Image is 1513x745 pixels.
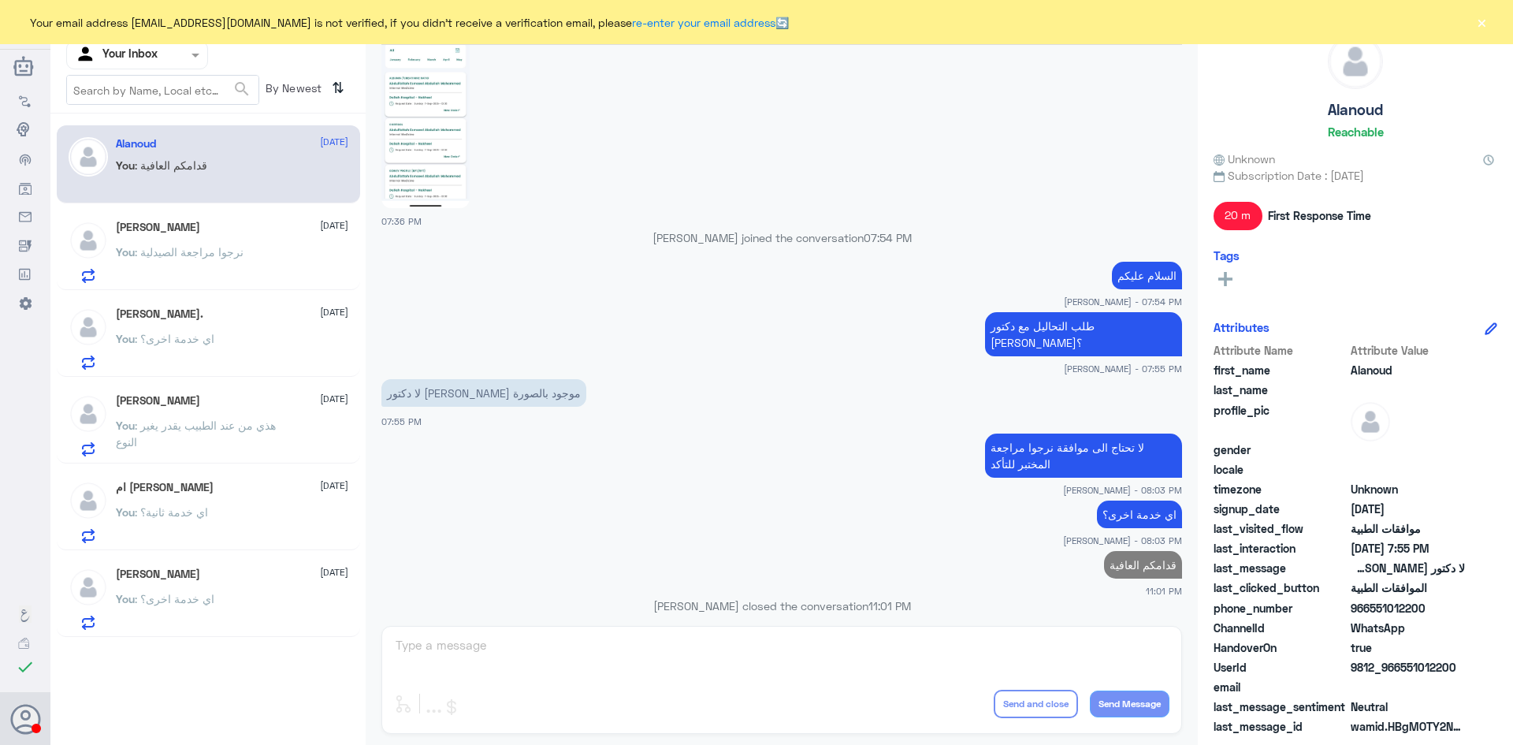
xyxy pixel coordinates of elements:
[320,218,348,233] span: [DATE]
[1351,679,1465,695] span: null
[381,379,586,407] p: 9/9/2025, 7:55 PM
[1351,639,1465,656] span: true
[1214,540,1348,557] span: last_interaction
[1214,600,1348,616] span: phone_number
[116,419,276,449] span: : هذي من عند الطبيب يقدر يغير النوع
[1214,560,1348,576] span: last_message
[381,229,1182,246] p: [PERSON_NAME] joined the conversation
[116,505,135,519] span: You
[16,657,35,676] i: check
[69,137,108,177] img: defaultAdmin.png
[1214,167,1497,184] span: Subscription Date : [DATE]
[1351,362,1465,378] span: Alanoud
[1214,579,1348,596] span: last_clicked_button
[69,394,108,434] img: defaultAdmin.png
[1104,551,1182,579] p: 9/9/2025, 11:01 PM
[116,245,135,259] span: You
[1328,125,1384,139] h6: Reachable
[1351,579,1465,596] span: الموافقات الطبية
[1214,501,1348,517] span: signup_date
[232,80,251,99] span: search
[381,17,470,208] img: 2525307161162075.jpg
[116,137,156,151] h5: Alanoud
[1214,362,1348,378] span: first_name
[69,307,108,347] img: defaultAdmin.png
[1328,101,1383,119] h5: Alanoud
[1351,540,1465,557] span: 2025-09-09T16:55:26.317Z
[868,599,911,613] span: 11:01 PM
[1063,534,1182,547] span: [PERSON_NAME] - 08:03 PM
[1112,262,1182,289] p: 9/9/2025, 7:54 PM
[1146,584,1182,598] span: 11:01 PM
[1351,560,1465,576] span: لا دكتور عبدالفتاح مثل موجود بالصورة
[320,392,348,406] span: [DATE]
[320,565,348,579] span: [DATE]
[320,479,348,493] span: [DATE]
[67,76,258,104] input: Search by Name, Local etc…
[259,75,325,106] span: By Newest
[1351,718,1465,735] span: wamid.HBgMOTY2NTUxMDEyMjAwFQIAEhgUM0E4NzM0M0FGRkM1OEI3N0M0RUUA
[1214,461,1348,478] span: locale
[381,216,422,226] span: 07:36 PM
[985,434,1182,478] p: 9/9/2025, 8:03 PM
[135,158,207,172] span: : قدامكم العافية
[1214,639,1348,656] span: HandoverOn
[116,394,200,408] h5: Anas
[1214,202,1262,230] span: 20 m
[1214,679,1348,695] span: email
[69,481,108,520] img: defaultAdmin.png
[320,305,348,319] span: [DATE]
[1351,441,1465,458] span: null
[1214,320,1270,334] h6: Attributes
[116,307,203,321] h5: Sara.
[116,481,214,494] h5: ام عبدالعزيز
[116,221,200,234] h5: Aissar Alabbadi
[1351,481,1465,497] span: Unknown
[69,221,108,260] img: defaultAdmin.png
[1351,520,1465,537] span: موافقات الطبية
[116,592,135,605] span: You
[232,76,251,102] button: search
[1351,698,1465,715] span: 0
[994,690,1078,718] button: Send and close
[1214,382,1348,398] span: last_name
[1214,620,1348,636] span: ChannelId
[135,505,208,519] span: : اي خدمة ثانية؟
[1214,481,1348,497] span: timezone
[1474,14,1489,30] button: ×
[1214,342,1348,359] span: Attribute Name
[116,568,200,581] h5: Osama Omar
[381,598,1182,614] p: [PERSON_NAME] closed the conversation
[320,135,348,149] span: [DATE]
[1090,691,1169,717] button: Send Message
[985,312,1182,356] p: 9/9/2025, 7:55 PM
[632,16,775,29] a: re-enter your email address
[1351,659,1465,676] span: 9812_966551012200
[1214,520,1348,537] span: last_visited_flow
[1351,600,1465,616] span: 966551012200
[1214,151,1275,167] span: Unknown
[1214,659,1348,676] span: UserId
[116,158,135,172] span: You
[10,704,40,734] button: Avatar
[116,332,135,345] span: You
[1214,698,1348,715] span: last_message_sentiment
[1064,295,1182,308] span: [PERSON_NAME] - 07:54 PM
[116,419,135,432] span: You
[30,14,789,31] span: Your email address [EMAIL_ADDRESS][DOMAIN_NAME] is not verified, if you didn't receive a verifica...
[1214,441,1348,458] span: gender
[1351,402,1390,441] img: defaultAdmin.png
[135,332,214,345] span: : اي خدمة اخرى؟
[1214,718,1348,735] span: last_message_id
[381,416,422,427] span: 07:55 PM
[1351,620,1465,636] span: 2
[864,231,912,244] span: 07:54 PM
[1097,501,1182,528] p: 9/9/2025, 8:03 PM
[1329,35,1382,88] img: defaultAdmin.png
[1351,342,1465,359] span: Attribute Value
[135,245,243,259] span: : نرجوا مراجعة الصيدلية
[332,75,344,101] i: ⇅
[1064,362,1182,375] span: [PERSON_NAME] - 07:55 PM
[69,568,108,607] img: defaultAdmin.png
[1268,207,1371,224] span: First Response Time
